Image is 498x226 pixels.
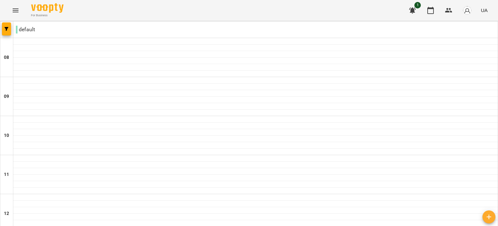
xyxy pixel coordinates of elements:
h6: 08 [4,54,9,61]
span: For Business [31,13,64,18]
button: UA [478,4,490,16]
img: avatar_s.png [463,6,472,15]
img: Voopty Logo [31,3,64,13]
h6: 10 [4,132,9,139]
h6: 12 [4,210,9,217]
span: UA [481,7,488,14]
p: default [16,26,35,33]
h6: 11 [4,171,9,178]
h6: 09 [4,93,9,100]
button: Menu [8,3,23,18]
button: Створити урок [482,210,495,223]
span: 1 [414,2,421,8]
